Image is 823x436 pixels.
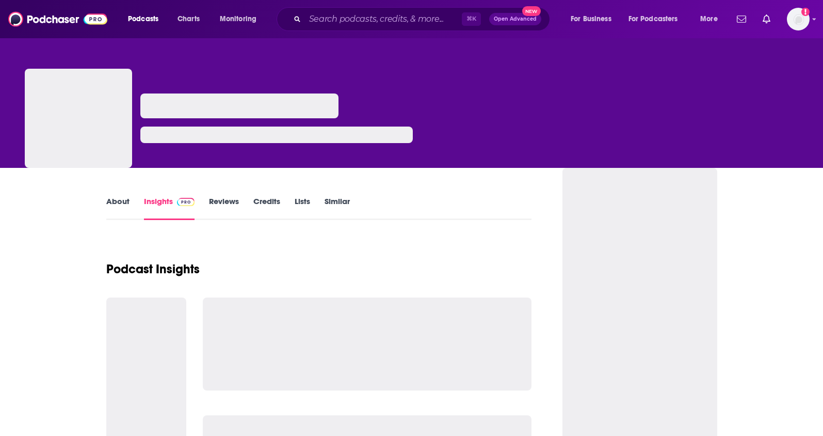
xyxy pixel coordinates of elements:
svg: Add a profile image [801,8,810,16]
span: Open Advanced [494,17,537,22]
span: Monitoring [220,12,256,26]
a: Reviews [209,196,239,220]
button: open menu [121,11,172,27]
img: User Profile [787,8,810,30]
a: Show notifications dropdown [759,10,774,28]
span: ⌘ K [462,12,481,26]
img: Podchaser - Follow, Share and Rate Podcasts [8,9,107,29]
span: Logged in as kochristina [787,8,810,30]
h1: Podcast Insights [106,261,200,277]
button: open menu [213,11,270,27]
button: Show profile menu [787,8,810,30]
button: open menu [622,11,693,27]
div: Search podcasts, credits, & more... [286,7,560,31]
span: For Business [571,12,611,26]
img: Podchaser Pro [177,198,195,206]
a: Similar [325,196,350,220]
span: Podcasts [128,12,158,26]
span: More [700,12,718,26]
span: Charts [177,12,200,26]
a: Charts [171,11,206,27]
a: Credits [253,196,280,220]
button: Open AdvancedNew [489,13,541,25]
button: open menu [563,11,624,27]
input: Search podcasts, credits, & more... [305,11,462,27]
a: About [106,196,130,220]
a: Lists [295,196,310,220]
span: For Podcasters [628,12,678,26]
a: Show notifications dropdown [733,10,750,28]
a: InsightsPodchaser Pro [144,196,195,220]
button: open menu [693,11,731,27]
span: New [522,6,541,16]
